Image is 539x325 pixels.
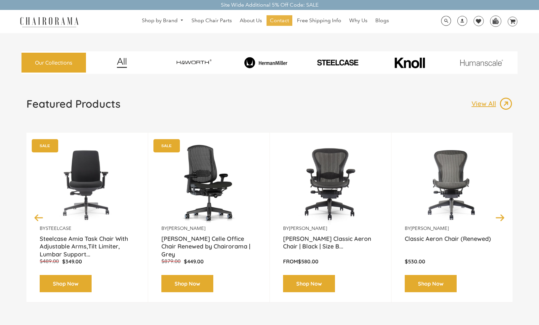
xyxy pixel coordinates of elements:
a: Herman Miller Classic Aeron Chair | Black | Size B (Renewed) - chairorama Herman Miller Classic A... [283,142,378,225]
a: Amia Chair by chairorama.com Renewed Amia Chair chairorama.com [40,142,135,225]
img: Amia Chair by chairorama.com [40,142,135,225]
a: Shop Now [161,275,213,293]
a: [PERSON_NAME] [411,225,449,231]
span: $580.00 [298,258,318,265]
a: Shop Now [283,275,335,293]
img: chairorama [16,16,82,27]
a: Shop Now [405,275,457,293]
span: Blogs [375,17,389,24]
img: WhatsApp_Image_2024-07-12_at_16.23.01.webp [490,16,501,26]
a: [PERSON_NAME] Celle Office Chair Renewed by Chairorama | Grey [161,235,256,251]
span: Why Us [349,17,367,24]
span: $530.00 [405,258,425,265]
a: Blogs [372,15,392,26]
img: Herman Miller Celle Office Chair Renewed by Chairorama | Grey - chairorama [161,142,256,225]
a: Herman Miller Celle Office Chair Renewed by Chairorama | Grey - chairorama Herman Miller Celle Of... [161,142,256,225]
a: Featured Products [26,97,120,116]
text: SALE [161,143,172,148]
a: Classic Aeron Chair (Renewed) - chairorama Classic Aeron Chair (Renewed) - chairorama [405,142,500,225]
span: Shop Chair Parts [191,17,232,24]
h1: Featured Products [26,97,120,110]
span: $489.00 [40,258,59,264]
img: Herman Miller Classic Aeron Chair | Black | Size B (Renewed) - chairorama [283,142,378,225]
img: image_12.png [104,58,140,68]
a: Contact [267,15,292,26]
p: by [40,225,135,232]
a: Shop by Brand [139,16,187,26]
p: From [283,258,378,265]
button: Next [494,212,506,223]
a: Steelcase [46,225,71,231]
a: Shop Now [40,275,92,293]
button: Previous [33,212,45,223]
a: About Us [236,15,265,26]
img: image_13.png [499,97,513,110]
a: Shop Chair Parts [188,15,235,26]
span: $349.00 [62,258,82,265]
p: by [405,225,500,232]
nav: DesktopNavigation [110,15,421,27]
img: image_11.png [447,59,516,66]
p: by [283,225,378,232]
p: by [161,225,256,232]
a: Our Collections [21,53,86,73]
a: View All [472,97,513,110]
img: PHOTO-2024-07-09-00-53-10-removebg-preview.png [303,59,372,67]
span: $879.00 [161,258,181,264]
img: image_10_1.png [380,57,439,69]
a: Classic Aeron Chair (Renewed) [405,235,500,251]
text: SALE [40,143,50,148]
span: About Us [240,17,262,24]
a: [PERSON_NAME] [289,225,327,231]
a: Steelcase Amia Task Chair With Adjustable Arms,Tilt Limiter, Lumbar Support... [40,235,135,251]
img: image_7_14f0750b-d084-457f-979a-a1ab9f6582c4.png [159,55,228,70]
a: Free Shipping Info [294,15,345,26]
img: image_8_173eb7e0-7579-41b4-bc8e-4ba0b8ba93e8.png [231,57,301,68]
a: Why Us [346,15,371,26]
span: $449.00 [184,258,204,265]
span: Contact [270,17,289,24]
a: [PERSON_NAME] [167,225,205,231]
span: Free Shipping Info [297,17,341,24]
p: View All [472,99,499,108]
a: [PERSON_NAME] Classic Aeron Chair | Black | Size B... [283,235,378,251]
img: Classic Aeron Chair (Renewed) - chairorama [405,142,500,225]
